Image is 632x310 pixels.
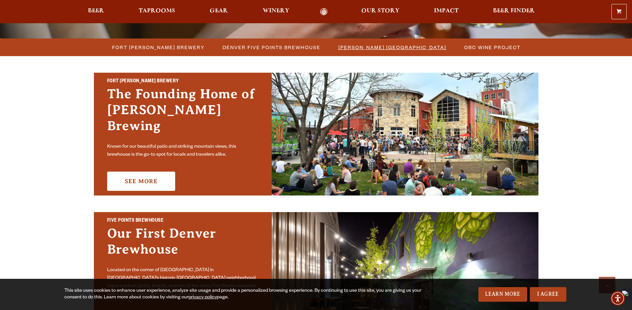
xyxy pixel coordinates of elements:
a: Learn More [478,287,527,302]
span: [PERSON_NAME] [GEOGRAPHIC_DATA] [338,42,446,52]
div: This site uses cookies to enhance user experience, analyze site usage and provide a personalized ... [64,288,424,301]
p: Known for our beautiful patio and striking mountain views, this brewhouse is the go-to spot for l... [107,143,258,159]
a: Fort [PERSON_NAME] Brewery [108,42,208,52]
h2: Five Points Brewhouse [107,217,258,225]
a: Winery [258,8,294,16]
a: Denver Five Points Brewhouse [219,42,324,52]
h3: Our First Denver Brewhouse [107,225,258,264]
span: Denver Five Points Brewhouse [223,42,320,52]
span: Fort [PERSON_NAME] Brewery [112,42,205,52]
span: OBC Wine Project [464,42,521,52]
h2: Fort [PERSON_NAME] Brewery [107,77,258,86]
a: Impact [430,8,463,16]
a: Beer [84,8,108,16]
span: Our Story [361,8,399,14]
p: Located on the corner of [GEOGRAPHIC_DATA] in [GEOGRAPHIC_DATA]’s historic [GEOGRAPHIC_DATA] neig... [107,267,258,298]
a: Odell Home [312,8,336,16]
a: Scroll to top [599,277,615,293]
a: privacy policy [188,295,217,300]
a: Beer Finder [489,8,539,16]
h3: The Founding Home of [PERSON_NAME] Brewing [107,86,258,140]
span: Winery [263,8,289,14]
span: Impact [434,8,458,14]
a: OBC Wine Project [460,42,524,52]
img: Fort Collins Brewery & Taproom' [272,73,538,195]
span: Gear [210,8,228,14]
a: Gear [205,8,232,16]
span: Beer [88,8,104,14]
span: Taprooms [139,8,175,14]
span: Beer Finder [493,8,535,14]
a: Taprooms [134,8,179,16]
a: [PERSON_NAME] [GEOGRAPHIC_DATA] [334,42,450,52]
div: Accessibility Menu [610,291,625,306]
a: See More [107,172,175,191]
a: Our Story [357,8,404,16]
a: I Agree [530,287,566,302]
